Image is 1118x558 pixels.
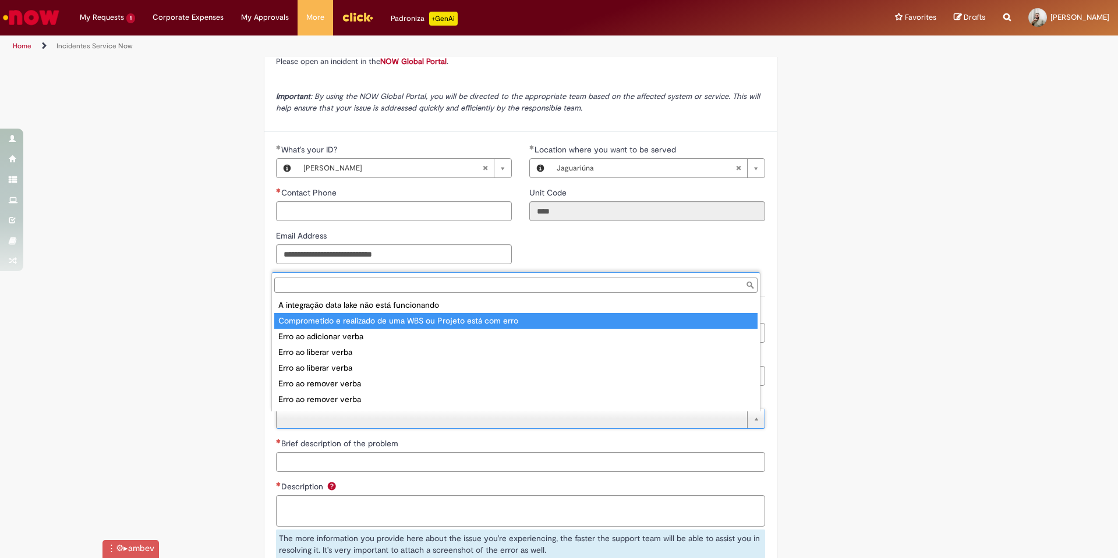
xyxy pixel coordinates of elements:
[123,543,128,555] span: Click to execute command /tn, hold SHIFT for /vd
[116,543,123,555] span: Click to configure InstanceTag, SHIFT Click to disable
[128,543,154,555] span: Doubleclick to run command /pop
[274,329,758,344] div: Erro ao adicionar verba
[107,543,116,555] div: Click an hold to drag
[274,297,758,313] div: A integração data lake não está funcionando
[274,407,758,423] div: Erro ao transferir verba
[274,313,758,329] div: Comprometido e realizado de uma WBS ou Projeto está com erro
[274,392,758,407] div: Erro ao remover verba
[272,295,760,411] ul: Symptom
[274,344,758,360] div: Erro ao liberar verba
[274,360,758,376] div: Erro ao liberar verba
[274,376,758,392] div: Erro ao remover verba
